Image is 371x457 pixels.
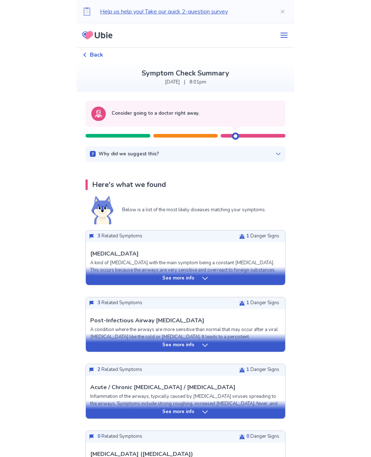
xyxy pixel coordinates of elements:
span: Back [90,50,103,59]
span: 1 [246,366,249,373]
p: [DATE] [165,79,180,86]
p: Post-Infectious Airway [MEDICAL_DATA] [90,316,204,325]
p: Related Symptoms [97,433,142,440]
p: [MEDICAL_DATA] [90,249,139,258]
span: 3 [97,299,100,306]
p: Related Symptoms [97,299,142,307]
p: Inflammation of the airways, typically caused by [MEDICAL_DATA] viruses spreading to the airways.... [90,393,281,415]
p: A condition where the airways are more sensitive than normal that may occur after a viral [MEDICA... [90,326,281,348]
span: 1 [246,299,249,306]
span: 3 [97,233,100,239]
img: Shiba [91,196,113,224]
span: 0 [246,433,249,440]
p: 8:01pm [189,79,206,86]
p: Consider going to a doctor right away. [112,110,199,117]
span: 2 [97,366,100,373]
span: 1 [246,233,249,239]
p: See more info [162,275,194,282]
span: 0 [97,433,100,440]
p: Acute / Chronic [MEDICAL_DATA] / [MEDICAL_DATA] [90,383,235,392]
p: Danger Signs [246,299,279,307]
p: Symptom Check Summary [83,68,288,79]
p: Why did we suggest this? [99,151,159,158]
p: Related Symptoms [97,233,142,240]
p: See more info [162,408,194,416]
p: Help us help you! Take our quick 2-question survey [100,7,268,16]
p: Below is a list of the most likely diseases matching your symptoms. [122,207,266,214]
p: Related Symptoms [97,366,142,374]
p: | [184,79,185,86]
p: A kind of [MEDICAL_DATA] with the main symptom being a constant [MEDICAL_DATA]. This occurs becau... [90,260,281,295]
button: menu [274,28,294,42]
p: Danger Signs [246,366,279,374]
p: Danger Signs [246,433,279,440]
p: Danger Signs [246,233,279,240]
p: See more info [162,342,194,349]
p: Here's what we found [92,179,166,190]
